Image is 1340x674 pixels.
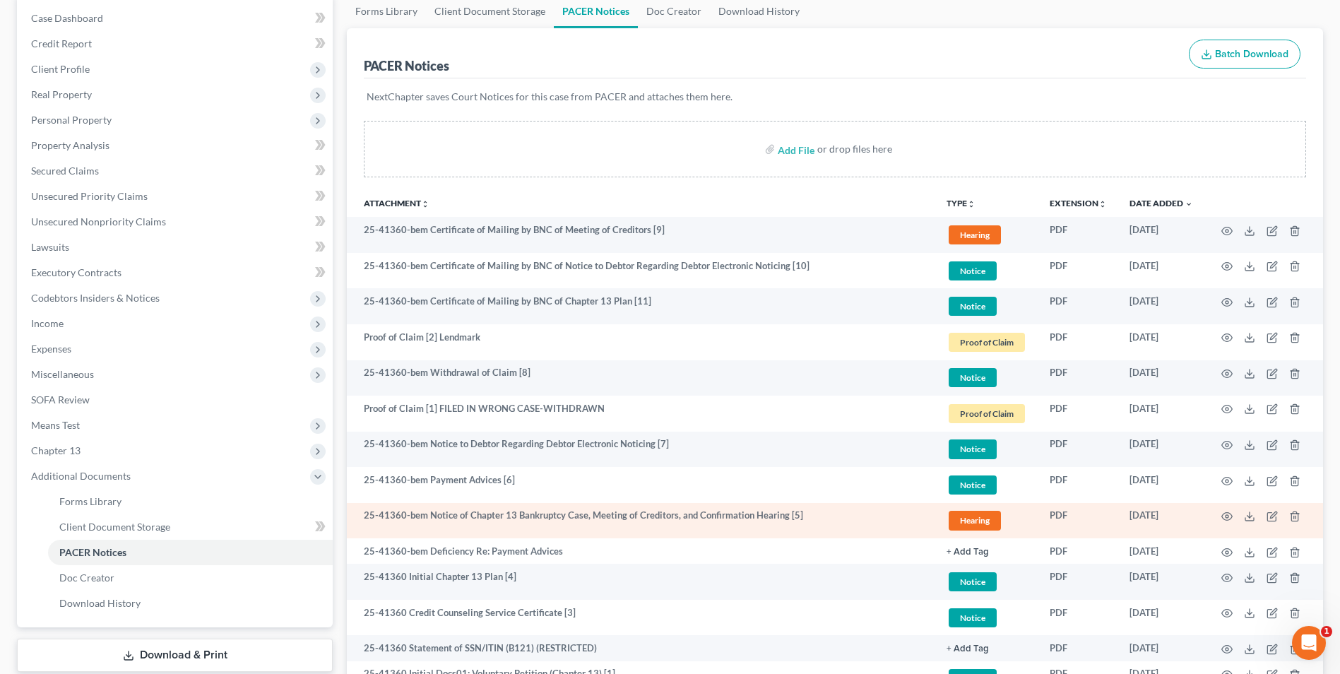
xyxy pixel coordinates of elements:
[31,317,64,329] span: Income
[31,470,131,482] span: Additional Documents
[31,114,112,126] span: Personal Property
[31,139,109,151] span: Property Analysis
[347,600,935,636] td: 25-41360 Credit Counseling Service Certificate [3]
[947,437,1027,461] a: Notice
[967,200,976,208] i: unfold_more
[949,225,1001,244] span: Hearing
[31,88,92,100] span: Real Property
[1118,635,1204,661] td: [DATE]
[31,444,81,456] span: Chapter 13
[947,223,1027,247] a: Hearing
[48,591,333,616] a: Download History
[949,368,997,387] span: Notice
[20,133,333,158] a: Property Analysis
[1118,324,1204,360] td: [DATE]
[947,331,1027,354] a: Proof of Claim
[1292,626,1326,660] iframe: Intercom live chat
[1038,635,1118,661] td: PDF
[947,509,1027,532] a: Hearing
[1321,626,1332,637] span: 1
[949,439,997,459] span: Notice
[364,198,429,208] a: Attachmentunfold_more
[1038,217,1118,253] td: PDF
[1038,396,1118,432] td: PDF
[31,394,90,406] span: SOFA Review
[947,473,1027,497] a: Notice
[1118,467,1204,503] td: [DATE]
[1038,288,1118,324] td: PDF
[947,606,1027,629] a: Notice
[949,297,997,316] span: Notice
[48,565,333,591] a: Doc Creator
[48,514,333,540] a: Client Document Storage
[20,209,333,235] a: Unsecured Nonpriority Claims
[347,503,935,539] td: 25-41360-bem Notice of Chapter 13 Bankruptcy Case, Meeting of Creditors, and Confirmation Hearing...
[1050,198,1107,208] a: Extensionunfold_more
[1118,538,1204,564] td: [DATE]
[59,546,126,558] span: PACER Notices
[1038,564,1118,600] td: PDF
[1038,432,1118,468] td: PDF
[1118,564,1204,600] td: [DATE]
[949,333,1025,352] span: Proof of Claim
[1118,432,1204,468] td: [DATE]
[1118,360,1204,396] td: [DATE]
[20,6,333,31] a: Case Dashboard
[947,295,1027,318] a: Notice
[949,511,1001,530] span: Hearing
[48,489,333,514] a: Forms Library
[17,639,333,672] a: Download & Print
[947,548,989,557] button: + Add Tag
[347,360,935,396] td: 25-41360-bem Withdrawal of Claim [8]
[31,37,92,49] span: Credit Report
[31,343,71,355] span: Expenses
[20,31,333,57] a: Credit Report
[1038,600,1118,636] td: PDF
[949,261,997,280] span: Notice
[367,90,1303,104] p: NextChapter saves Court Notices for this case from PACER and attaches them here.
[31,419,80,431] span: Means Test
[947,199,976,208] button: TYPEunfold_more
[1118,503,1204,539] td: [DATE]
[1215,48,1288,60] span: Batch Download
[347,432,935,468] td: 25-41360-bem Notice to Debtor Regarding Debtor Electronic Noticing [7]
[947,545,1027,558] a: + Add Tag
[20,387,333,413] a: SOFA Review
[947,644,989,654] button: + Add Tag
[347,324,935,360] td: Proof of Claim [2] Lendmark
[1118,288,1204,324] td: [DATE]
[947,642,1027,655] a: + Add Tag
[947,366,1027,389] a: Notice
[421,200,429,208] i: unfold_more
[31,12,103,24] span: Case Dashboard
[20,184,333,209] a: Unsecured Priority Claims
[31,266,121,278] span: Executory Contracts
[59,495,121,507] span: Forms Library
[1038,360,1118,396] td: PDF
[347,217,935,253] td: 25-41360-bem Certificate of Mailing by BNC of Meeting of Creditors [9]
[31,368,94,380] span: Miscellaneous
[347,564,935,600] td: 25-41360 Initial Chapter 13 Plan [4]
[1038,467,1118,503] td: PDF
[949,404,1025,423] span: Proof of Claim
[31,292,160,304] span: Codebtors Insiders & Notices
[947,570,1027,593] a: Notice
[347,253,935,289] td: 25-41360-bem Certificate of Mailing by BNC of Notice to Debtor Regarding Debtor Electronic Notici...
[947,402,1027,425] a: Proof of Claim
[1098,200,1107,208] i: unfold_more
[347,396,935,432] td: Proof of Claim [1] FILED IN WRONG CASE-WITHDRAWN
[949,475,997,495] span: Notice
[817,142,892,156] div: or drop files here
[59,572,114,584] span: Doc Creator
[347,288,935,324] td: 25-41360-bem Certificate of Mailing by BNC of Chapter 13 Plan [11]
[20,260,333,285] a: Executory Contracts
[1118,396,1204,432] td: [DATE]
[1038,324,1118,360] td: PDF
[31,215,166,227] span: Unsecured Nonpriority Claims
[947,259,1027,283] a: Notice
[347,635,935,661] td: 25-41360 Statement of SSN/ITIN (B121) (RESTRICTED)
[31,241,69,253] span: Lawsuits
[347,467,935,503] td: 25-41360-bem Payment Advices [6]
[1118,217,1204,253] td: [DATE]
[48,540,333,565] a: PACER Notices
